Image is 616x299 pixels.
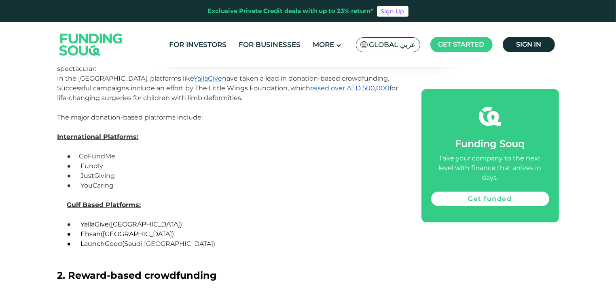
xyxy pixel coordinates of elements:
span: ● [67,152,79,160]
span: Funding Souq [455,138,525,149]
a: raised over AED 500,000 [311,84,390,92]
a: Sign in [503,37,555,52]
span: ● [67,240,81,248]
span: (Sau [122,240,136,248]
span: YouCaring [80,182,114,189]
span: LaunchGood [80,240,122,248]
span: ([GEOGRAPHIC_DATA]) [101,230,174,238]
a: Sign Up [377,6,409,17]
span: YallaGive [80,220,109,228]
span: Get started [438,41,485,48]
a: For Businesses [237,38,303,51]
img: SA Flag [360,41,368,48]
span: The major donation-based platforms include: [57,113,203,141]
span: have taken a lead in donation-based crowdfunding. Successful campaigns include an effort by The L... [57,75,389,92]
img: fsicon [479,105,501,128]
div: Exclusive Private Credit deals with up to 23% return* [208,6,374,16]
span: for life-changing surgeries for children with limb deformities. [57,84,398,102]
span: Fundly [80,162,103,170]
a: Get funded [431,192,549,206]
strong: Gulf Based Platforms: [67,201,141,209]
span: JustGiving [80,172,115,179]
span: In the [GEOGRAPHIC_DATA], platforms like [57,75,194,82]
span: di [GEOGRAPHIC_DATA]) [122,240,215,248]
div: Take your company to the next level with finance that arrives in days. [431,154,549,183]
img: Logo [51,24,131,65]
span: 2. Reward-based crowdfunding [57,269,217,281]
strong: International Platforms: [57,133,139,141]
span: ● [67,230,81,238]
a: For Investors [167,38,229,51]
span: Ehsan [80,230,101,238]
span: ● [67,172,81,179]
span: ([GEOGRAPHIC_DATA]) [109,220,182,228]
a: YallaGive [194,75,222,82]
span: ● [67,162,81,170]
span: GoFundMe [79,152,115,160]
span: More [313,41,334,49]
span: ● [67,220,81,228]
span: Global عربي [369,40,416,49]
span: ● [67,182,81,189]
span: Probably the most well-known area of crowdfunding involves donations. This is how the concept fir... [57,36,397,73]
span: Sign in [516,41,541,48]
